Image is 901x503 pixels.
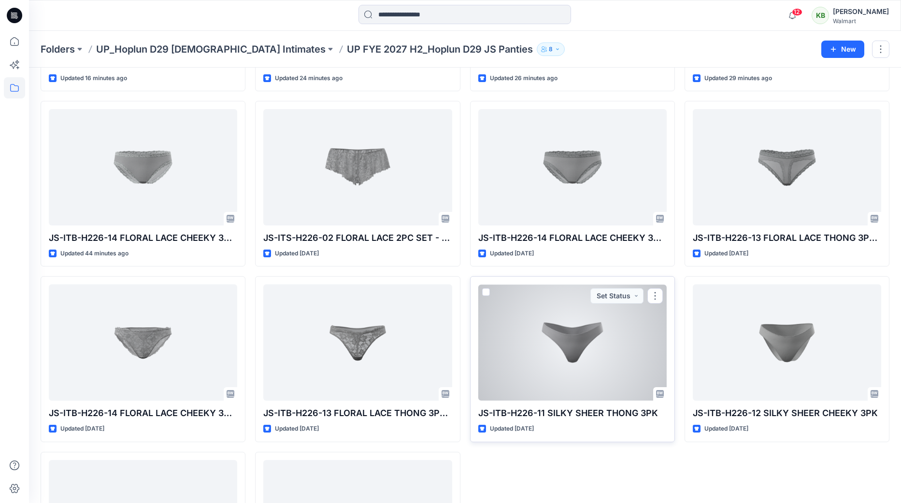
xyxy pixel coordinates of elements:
p: JS-ITB-H226-11 SILKY SHEER THONG 3PK [478,406,667,420]
p: JS-ITB-H226-12 SILKY SHEER CHEEKY 3PK [693,406,881,420]
p: Updated 16 minutes ago [60,73,127,84]
a: JS-ITB-H226-12 SILKY SHEER CHEEKY 3PK [693,284,881,401]
p: Updated [DATE] [704,424,748,434]
p: Updated [DATE] [490,424,534,434]
button: 8 [537,42,565,56]
p: 8 [549,44,553,55]
p: JS-ITB-H226-14 FLORAL LACE CHEEKY 3PK - MESH [49,231,237,245]
div: [PERSON_NAME] [833,6,889,17]
p: Updated [DATE] [275,424,319,434]
p: JS-ITB-H226-13 FLORAL LACE THONG 3PK - LACE [263,406,452,420]
a: JS-ITB-H226-14 FLORAL LACE CHEEKY 3PK - LACE [49,284,237,401]
p: Updated [DATE] [704,249,748,259]
p: Updated 44 minutes ago [60,249,129,259]
a: JS-ITB-H226-14 FLORAL LACE CHEEKY 3PK - MESH [478,109,667,225]
button: New [821,41,864,58]
p: UP FYE 2027 H2_Hoplun D29 JS Panties [347,42,533,56]
a: JS-ITB-H226-14 FLORAL LACE CHEEKY 3PK - MESH [49,109,237,225]
span: 12 [792,8,802,16]
a: JS-ITB-H226-11 SILKY SHEER THONG 3PK [478,284,667,401]
a: JS-ITS-H226-02 FLORAL LACE 2PC SET - SHORTIE [263,109,452,225]
p: Updated 29 minutes ago [704,73,772,84]
p: JS-ITB-H226-14 FLORAL LACE CHEEKY 3PK - LACE [49,406,237,420]
p: Updated [DATE] [60,424,104,434]
p: Updated 24 minutes ago [275,73,343,84]
a: JS-ITB-H226-13 FLORAL LACE THONG 3PK - LACE [263,284,452,401]
a: UP_Hoplun D29 [DEMOGRAPHIC_DATA] Intimates [96,42,326,56]
div: KB [812,7,829,24]
p: JS-ITB-H226-14 FLORAL LACE CHEEKY 3PK - MESH [478,231,667,245]
p: Updated 26 minutes ago [490,73,558,84]
p: Updated [DATE] [275,249,319,259]
p: Updated [DATE] [490,249,534,259]
p: JS-ITS-H226-02 FLORAL LACE 2PC SET - SHORTIE [263,231,452,245]
a: Folders [41,42,75,56]
div: Walmart [833,17,889,25]
p: JS-ITB-H226-13 FLORAL LACE THONG 3PK - MESH [693,231,881,245]
a: JS-ITB-H226-13 FLORAL LACE THONG 3PK - MESH [693,109,881,225]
